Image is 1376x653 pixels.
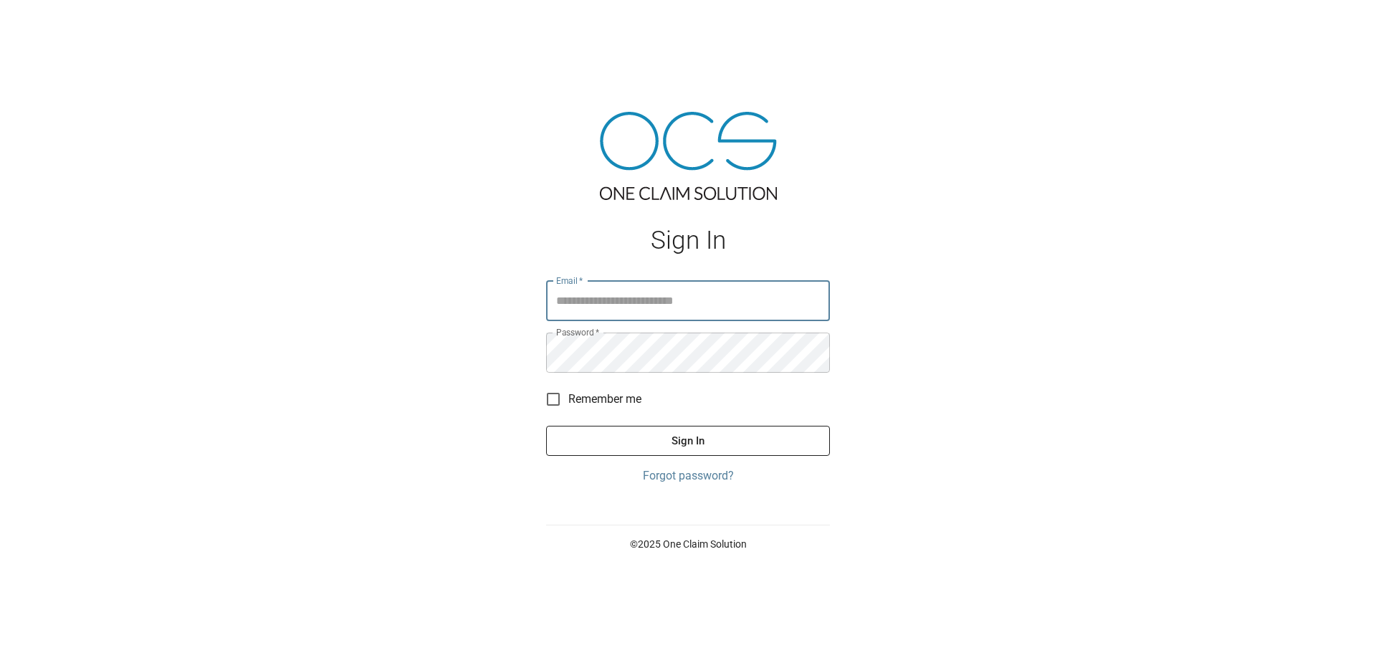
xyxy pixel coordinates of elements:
a: Forgot password? [546,467,830,485]
span: Remember me [568,391,641,408]
label: Email [556,275,583,287]
p: © 2025 One Claim Solution [546,537,830,551]
img: ocs-logo-tra.png [600,112,777,200]
label: Password [556,326,599,338]
h1: Sign In [546,226,830,255]
button: Sign In [546,426,830,456]
img: ocs-logo-white-transparent.png [17,9,75,37]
